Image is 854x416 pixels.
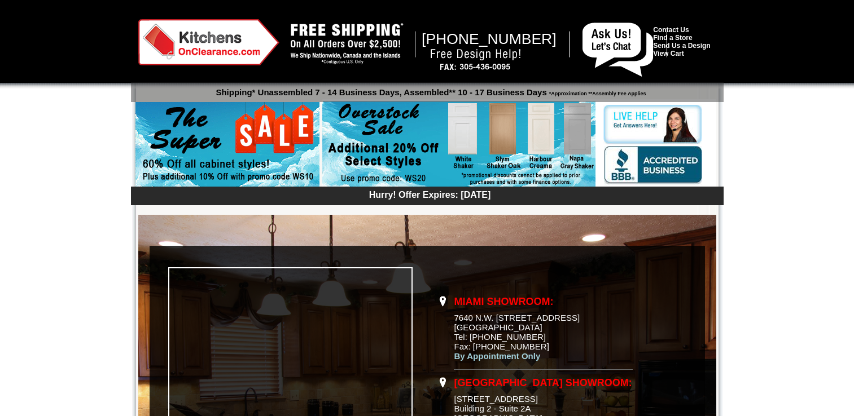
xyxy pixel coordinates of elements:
p: Shipping* Unassembled 7 - 14 Business Days, Assembled** 10 - 17 Business Days [137,82,724,97]
span: *Approximation **Assembly Fee Applies [547,88,646,96]
a: Contact Us [653,26,689,34]
span: By Appointment Only [454,351,541,361]
a: View Cart [653,50,684,57]
img: Kitchens on Clearance Logo [138,19,279,65]
span: Tel: [PHONE_NUMBER] [454,332,546,342]
a: Find a Store [653,34,692,42]
div: Hurry! Offer Expires: [DATE] [137,188,724,200]
a: Send Us a Design [653,42,710,50]
span: Miami Showroom: [454,296,554,307]
td: 7640 N.W. [STREET_ADDRESS] [GEOGRAPHIC_DATA] [454,290,633,370]
span: [PHONE_NUMBER] [422,30,557,47]
span: Fax: [PHONE_NUMBER] [454,342,549,351]
span: [GEOGRAPHIC_DATA] Showroom: [454,377,632,388]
